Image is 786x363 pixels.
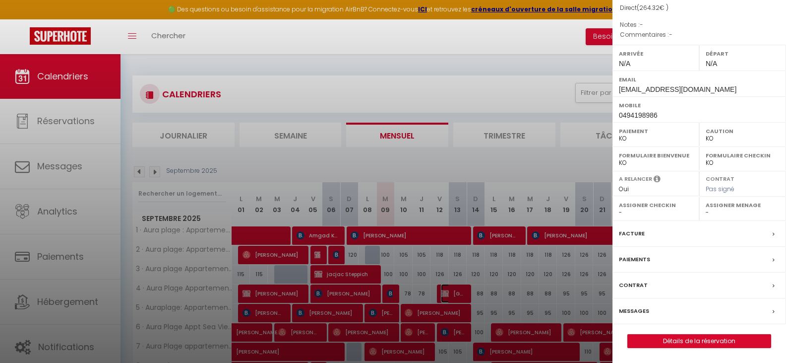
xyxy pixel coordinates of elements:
label: Caution [706,126,780,136]
span: N/A [706,60,717,68]
span: Pas signé [706,185,734,193]
label: Paiement [619,126,693,136]
span: 264.32 [639,3,660,12]
span: N/A [619,60,630,68]
label: Départ [706,49,780,59]
label: Email [619,74,780,84]
a: Détails de la réservation [628,335,771,348]
span: - [669,30,672,39]
label: Formulaire Checkin [706,150,780,160]
span: 0494198986 [619,111,658,119]
span: - [640,20,643,29]
div: Direct [620,3,779,13]
label: Contrat [619,280,648,290]
p: Notes : [620,20,779,30]
label: Assigner Menage [706,200,780,210]
label: Assigner Checkin [619,200,693,210]
button: Ouvrir le widget de chat LiveChat [8,4,38,34]
i: Sélectionner OUI si vous souhaiter envoyer les séquences de messages post-checkout [654,175,661,186]
label: Paiements [619,254,650,265]
label: Contrat [706,175,734,181]
p: Commentaires : [620,30,779,40]
label: Facture [619,228,645,239]
span: ( € ) [637,3,668,12]
span: [EMAIL_ADDRESS][DOMAIN_NAME] [619,85,736,93]
label: Messages [619,306,649,316]
label: Formulaire Bienvenue [619,150,693,160]
button: Détails de la réservation [627,334,771,348]
label: Mobile [619,100,780,110]
label: Arrivée [619,49,693,59]
label: A relancer [619,175,652,183]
